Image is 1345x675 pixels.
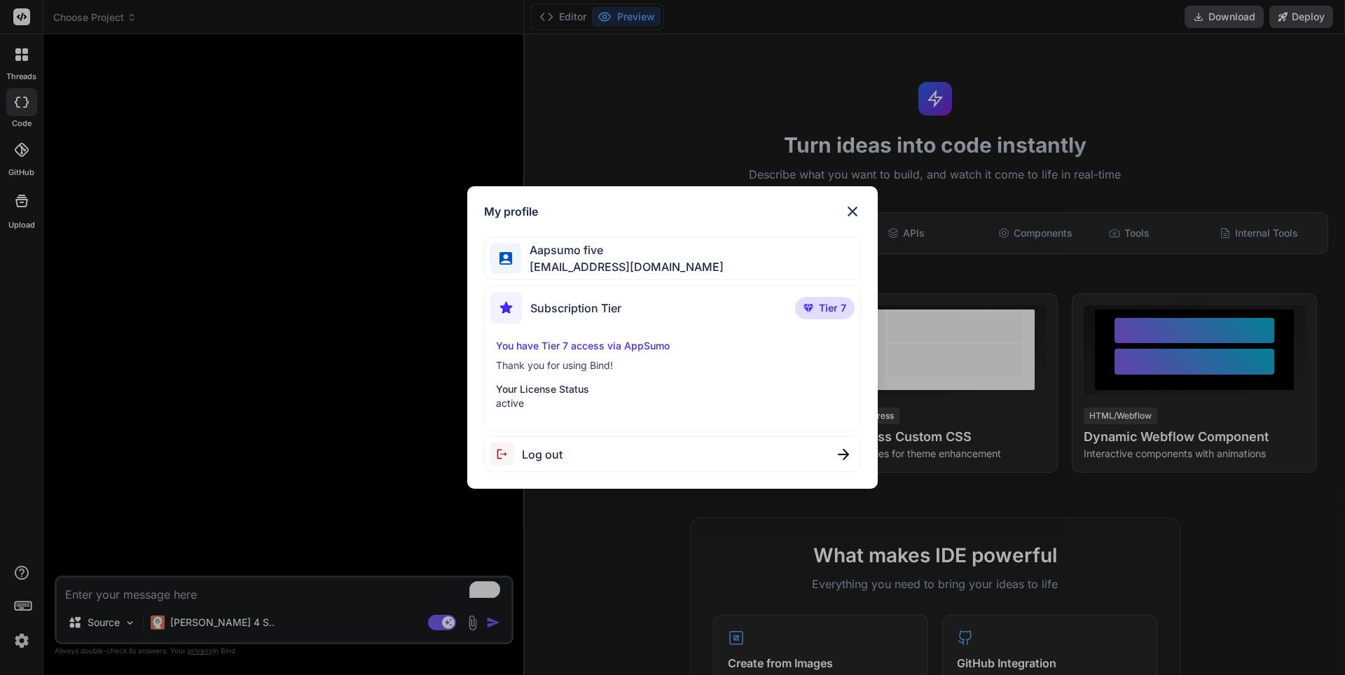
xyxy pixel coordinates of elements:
img: profile [499,252,513,265]
span: Log out [522,446,563,463]
p: active [496,396,850,410]
p: Your License Status [496,382,850,396]
h1: My profile [484,203,538,220]
span: Aapsumo five [521,242,724,258]
img: close [844,203,861,220]
span: Subscription Tier [530,300,621,316]
img: close [838,449,849,460]
span: [EMAIL_ADDRESS][DOMAIN_NAME] [521,258,724,275]
img: premium [803,304,813,312]
img: logout [490,443,522,466]
span: Tier 7 [819,301,846,315]
img: subscription [490,292,522,323]
p: Thank you for using Bind! [496,359,850,373]
p: You have Tier 7 access via AppSumo [496,339,850,353]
